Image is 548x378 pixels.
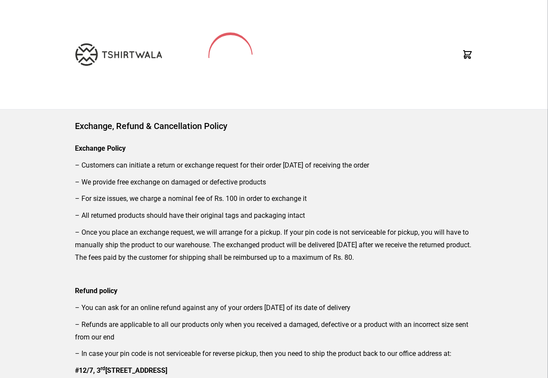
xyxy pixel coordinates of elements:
[75,159,473,172] p: – Customers can initiate a return or exchange request for their order [DATE] of receiving the order
[75,210,473,222] p: – All returned products should have their original tags and packaging intact
[75,287,117,295] strong: Refund policy
[75,366,167,375] strong: #12/7, 3 [STREET_ADDRESS]
[75,176,473,189] p: – We provide free exchange on damaged or defective products
[75,144,126,152] strong: Exchange Policy
[75,43,162,66] img: TW-LOGO-400-104.png
[101,365,105,372] sup: rd
[75,319,473,344] p: – Refunds are applicable to all our products only when you received a damaged, defective or a pro...
[75,193,473,205] p: – For size issues, we charge a nominal fee of Rs. 100 in order to exchange it
[75,120,473,132] h1: Exchange, Refund & Cancellation Policy
[75,348,473,360] p: – In case your pin code is not serviceable for reverse pickup, then you need to ship the product ...
[75,226,473,264] p: – Once you place an exchange request, we will arrange for a pickup. If your pin code is not servi...
[75,302,473,314] p: – You can ask for an online refund against any of your orders [DATE] of its date of delivery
